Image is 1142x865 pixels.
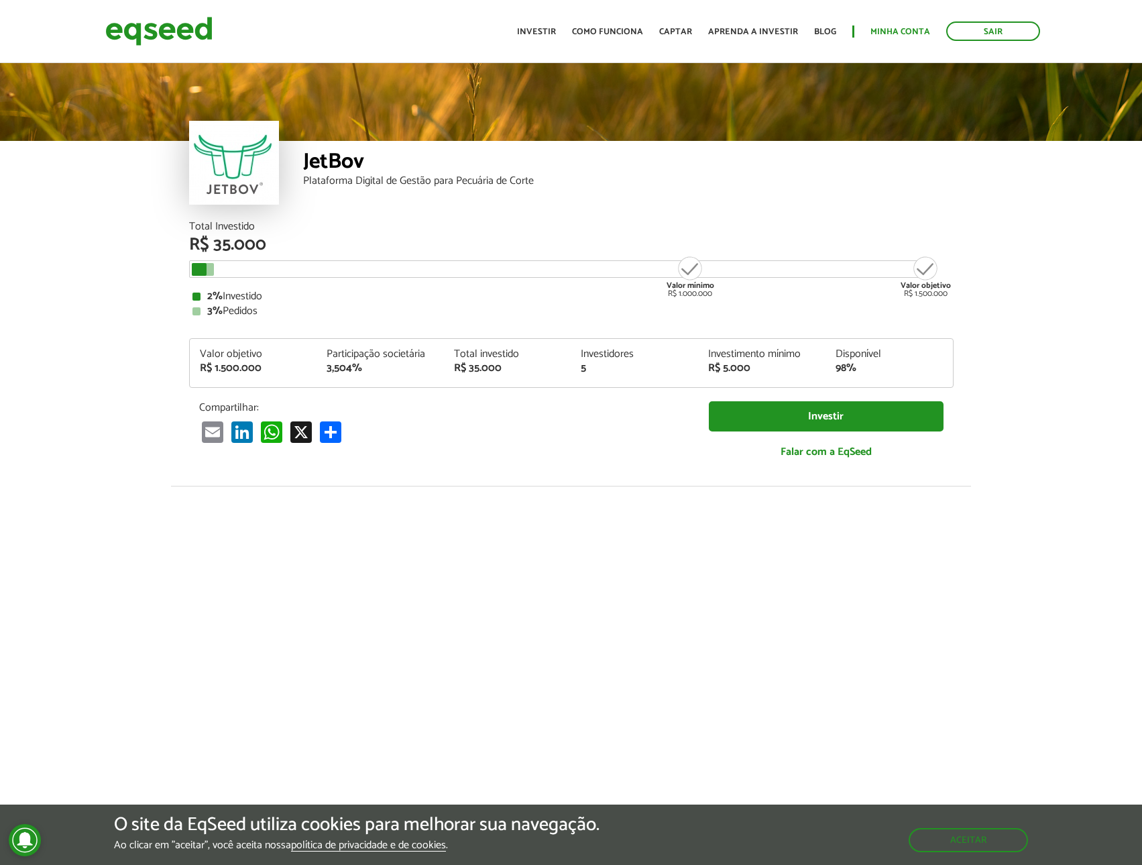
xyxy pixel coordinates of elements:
div: Disponível [836,349,943,360]
div: Pedidos [192,306,950,317]
div: Participação societária [327,349,434,360]
div: 98% [836,363,943,374]
a: Sair [946,21,1040,41]
a: Aprenda a investir [708,28,798,36]
div: R$ 35.000 [189,236,954,254]
div: R$ 1.500.000 [200,363,307,374]
a: X [288,421,315,443]
a: Investir [709,401,944,431]
a: Compartilhar [317,421,344,443]
strong: 2% [207,287,223,305]
a: Como funciona [572,28,643,36]
a: Blog [814,28,836,36]
a: Captar [659,28,692,36]
div: R$ 1.000.000 [665,255,716,298]
div: JetBov [303,151,954,176]
img: EqSeed [105,13,213,49]
a: Investir [517,28,556,36]
div: Investido [192,291,950,302]
div: R$ 1.500.000 [901,255,951,298]
p: Ao clicar em "aceitar", você aceita nossa . [114,839,599,852]
p: Compartilhar: [199,401,689,414]
strong: Valor objetivo [901,279,951,292]
div: 5 [581,363,688,374]
button: Aceitar [909,828,1028,852]
div: 3,504% [327,363,434,374]
strong: Valor mínimo [667,279,714,292]
a: Falar com a EqSeed [709,438,944,466]
div: R$ 35.000 [454,363,561,374]
a: Minha conta [870,28,930,36]
a: LinkedIn [229,421,255,443]
div: R$ 5.000 [708,363,815,374]
div: Total investido [454,349,561,360]
a: WhatsApp [258,421,285,443]
div: Valor objetivo [200,349,307,360]
div: Investidores [581,349,688,360]
strong: 3% [207,302,223,320]
h5: O site da EqSeed utiliza cookies para melhorar sua navegação. [114,815,599,835]
a: Email [199,421,226,443]
div: Plataforma Digital de Gestão para Pecuária de Corte [303,176,954,187]
div: Total Investido [189,221,954,232]
div: Investimento mínimo [708,349,815,360]
a: política de privacidade e de cookies [291,840,446,852]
